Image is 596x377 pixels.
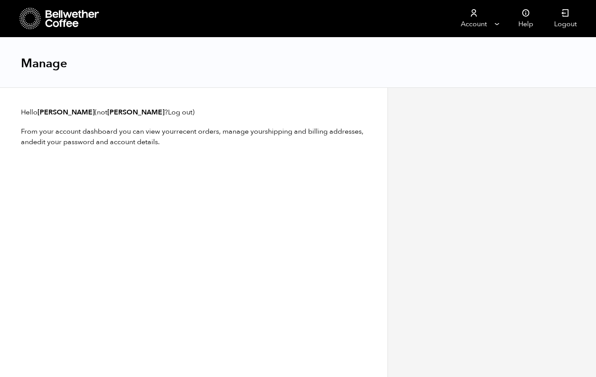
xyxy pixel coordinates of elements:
strong: [PERSON_NAME] [38,107,95,117]
a: Log out [168,107,192,117]
a: shipping and billing addresses [265,127,362,136]
p: Hello (not ? ) [21,107,367,118]
a: edit your password and account details [33,137,158,147]
p: From your account dashboard you can view your , manage your , and . [21,126,367,147]
strong: [PERSON_NAME] [107,107,164,117]
h1: Manage [21,55,67,71]
a: recent orders [176,127,219,136]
